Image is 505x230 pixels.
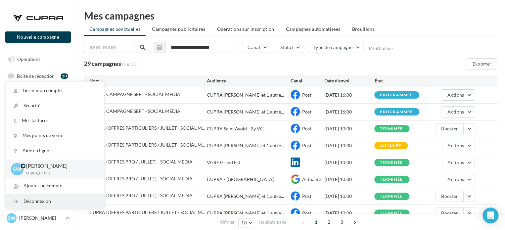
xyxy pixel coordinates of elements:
span: CUPRA CAMPAGNE SEPT - SOCIAL MEDIA [89,108,180,114]
button: Type de campagne [308,42,364,53]
div: Date d'envoi [324,77,374,84]
button: Booster [436,123,464,134]
div: terminée [380,177,403,182]
span: CUPRA CAMPAGNE SEPT - SOCIAL MEDIA [89,91,180,97]
div: CUPRA [PERSON_NAME] et 1 autre... [207,109,284,115]
span: 1 [311,217,321,227]
a: Mes points de vente [6,128,104,143]
span: Post [302,193,311,199]
span: Post [302,126,311,131]
div: État [374,77,425,84]
div: [DATE] 10:00 [324,210,374,216]
div: CUPRA [PERSON_NAME] et 1 autre... [207,210,284,216]
button: Actions [442,157,475,168]
span: Campagnes automatisées [286,26,341,32]
span: Boîte de réception [17,73,55,78]
div: [DATE] 10:00 [324,159,374,166]
div: [DATE] 10:00 [324,193,374,200]
span: Campagnes publicitaires [152,26,205,32]
span: Actualité [302,176,321,182]
button: Booster [436,191,464,202]
div: [DATE] 10:00 [324,176,374,183]
a: Contacts [4,119,72,133]
div: terminée [380,211,403,215]
span: 10 [241,220,247,225]
span: CUPRA (OFFRES PARTICULIERS / JUILLET - SOCIAL MEDIA - copie [89,125,205,131]
button: Canal [242,42,271,53]
span: CUPRA (OFFRES PARTICULIERS / JUILLET - SOCIAL MEDIA [89,209,205,215]
div: [DATE] 10:00 [324,125,374,132]
button: Nouvelle campagne [5,31,71,43]
span: Post [302,143,311,148]
div: terminée [380,194,403,199]
div: Open Intercom Messenger [482,207,498,223]
a: Médiathèque [4,135,72,149]
span: SW [13,165,22,173]
span: Actions [447,160,464,165]
a: Aide en ligne [6,143,104,158]
p: cupra_nancy [26,170,94,176]
button: Statut [275,42,304,53]
span: 3 [337,217,347,227]
span: Post [302,109,311,115]
span: Operations sur inscription [217,26,274,32]
div: [DATE] 16:00 [324,92,374,98]
button: Booster [436,207,464,219]
div: Déconnexion [6,194,104,209]
div: Canal [291,77,324,84]
span: CUPRA (OFFRES PRO / JUILLET) - SOCIAL MEDIA [89,193,193,198]
span: 2 [324,217,334,227]
span: Afficher [220,219,235,225]
a: Mes factures [6,113,104,128]
span: CUPRA (OFFRES PRO / JUILLET) - SOCIAL MEDIA [89,159,193,164]
div: [DATE] 16:00 [324,109,374,115]
div: CUPRA [PERSON_NAME] et 1 autre... [207,193,284,200]
div: Ajouter un compte [6,178,104,193]
span: CUPRA Saint Avold - By VG... [207,125,266,132]
span: résultats/page [259,219,286,225]
a: Opérations [4,52,72,66]
div: VGRF Grand Est [207,159,240,166]
a: Boîte de réception10 [4,69,72,83]
p: [PERSON_NAME] [26,162,94,170]
button: Exporter [467,58,497,69]
div: CUPRA - [GEOGRAPHIC_DATA] [207,176,274,183]
a: PLV et print personnalisable [4,168,72,188]
div: 10 [61,73,68,79]
div: programmée [380,93,413,97]
span: Brouillons [352,26,375,32]
div: programmée [380,110,413,114]
a: SW [PERSON_NAME] [5,212,71,224]
span: Actions [447,109,464,115]
button: Actions [442,140,475,151]
div: Mes campagnes [84,11,497,21]
span: (sur 30) [122,61,138,68]
span: SW [8,215,16,221]
div: Nom [89,77,207,84]
div: annulée [380,144,401,148]
span: Opérations [17,56,40,62]
div: terminée [380,127,403,131]
button: Actions [442,174,475,185]
a: Gérer mon compte [6,83,104,98]
span: Post [302,92,311,98]
p: [PERSON_NAME] [19,215,63,221]
a: Visibilité en ligne [4,86,72,100]
a: Sécurité [6,98,104,113]
span: CUPRA (OFFRES PRO / JUILLET) - SOCIAL MEDIA [89,176,193,181]
a: Campagnes [4,102,72,116]
span: Actions [447,92,464,98]
span: 29 campagnes [84,60,121,67]
button: 10 [238,218,255,227]
a: Calendrier [4,152,72,165]
button: Réinitialiser [367,46,393,51]
span: Actions [447,176,464,182]
span: CUPRA (OFFRES PARTICULIERS / JUILLET - SOCIAL MEDIA [89,142,205,148]
div: terminée [380,161,403,165]
button: Actions [442,89,475,101]
div: CUPRA [PERSON_NAME] et 1 autre... [207,92,284,98]
div: CUPRA [PERSON_NAME] et 1 autre... [207,142,284,149]
span: Actions [447,143,464,148]
div: [DATE] 10:00 [324,142,374,149]
span: Post [302,210,311,216]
